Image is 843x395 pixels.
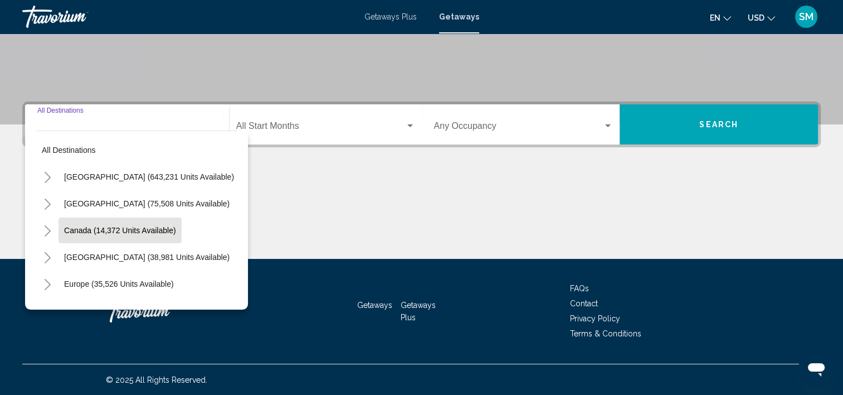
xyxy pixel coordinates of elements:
span: [GEOGRAPHIC_DATA] (38,981 units available) [64,253,230,262]
button: Toggle Australia (2,941 units available) [36,300,59,322]
span: USD [748,13,764,22]
button: Australia (2,941 units available) [59,298,180,324]
a: Privacy Policy [570,314,620,323]
button: Change currency [748,9,775,26]
span: SM [799,11,813,22]
button: Toggle Caribbean & Atlantic Islands (38,981 units available) [36,246,59,268]
iframe: Button to launch messaging window [798,350,834,386]
span: All destinations [42,146,96,155]
button: Toggle Europe (35,526 units available) [36,273,59,295]
span: [GEOGRAPHIC_DATA] (75,508 units available) [64,199,230,208]
span: [GEOGRAPHIC_DATA] (643,231 units available) [64,172,234,181]
span: Europe (35,526 units available) [64,280,174,288]
span: © 2025 All Rights Reserved. [106,375,207,384]
button: Toggle Canada (14,372 units available) [36,219,59,242]
a: Travorium [106,295,217,328]
button: All destinations [36,137,237,163]
span: en [710,13,720,22]
button: Search [620,104,818,144]
button: Toggle United States (643,231 units available) [36,166,59,188]
div: Search widget [25,104,818,144]
a: Travorium [22,6,353,28]
button: Canada (14,372 units available) [59,218,182,243]
a: Contact [570,299,598,308]
a: Getaways [439,12,479,21]
a: FAQs [570,284,589,293]
a: Getaways [357,301,392,310]
button: Europe (35,526 units available) [59,271,179,297]
span: Canada (14,372 units available) [64,226,176,235]
span: Search [699,121,738,129]
button: User Menu [792,5,821,28]
a: Getaways Plus [364,12,417,21]
button: [GEOGRAPHIC_DATA] (643,231 units available) [59,164,240,190]
button: Toggle Mexico (75,508 units available) [36,192,59,215]
button: [GEOGRAPHIC_DATA] (38,981 units available) [59,244,235,270]
button: Change language [710,9,731,26]
a: Terms & Conditions [570,329,641,338]
a: Getaways Plus [401,301,436,322]
button: [GEOGRAPHIC_DATA] (75,508 units available) [59,191,235,216]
